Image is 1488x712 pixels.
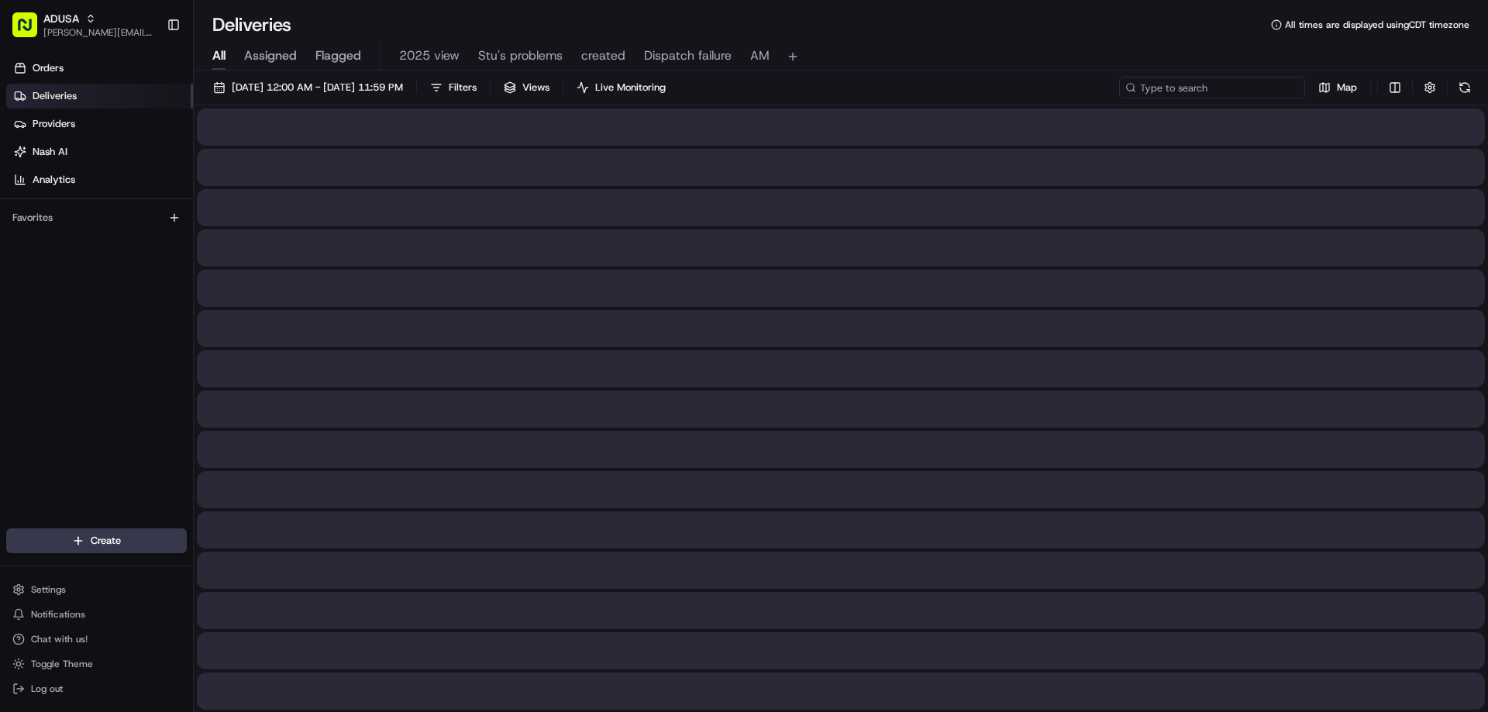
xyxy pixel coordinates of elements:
[125,218,255,246] a: 💻API Documentation
[6,628,187,650] button: Chat with us!
[6,579,187,600] button: Settings
[31,608,85,621] span: Notifications
[449,81,477,95] span: Filters
[31,683,63,695] span: Log out
[15,148,43,176] img: 1736555255976-a54dd68f-1ca7-489b-9aae-adbdc363a1c4
[33,117,75,131] span: Providers
[146,225,249,240] span: API Documentation
[6,84,193,108] a: Deliveries
[53,148,254,163] div: Start new chat
[43,26,154,39] button: [PERSON_NAME][EMAIL_ADDRESS][PERSON_NAME][DOMAIN_NAME]
[212,46,226,65] span: All
[750,46,770,65] span: AM
[206,77,410,98] button: [DATE] 12:00 AM - [DATE] 11:59 PM
[15,15,46,46] img: Nash
[43,11,79,26] button: ADUSA
[212,12,291,37] h1: Deliveries
[33,145,67,159] span: Nash AI
[6,604,187,625] button: Notifications
[497,77,556,98] button: Views
[15,62,282,87] p: Welcome 👋
[423,77,484,98] button: Filters
[6,6,160,43] button: ADUSA[PERSON_NAME][EMAIL_ADDRESS][PERSON_NAME][DOMAIN_NAME]
[40,100,256,116] input: Clear
[1337,81,1357,95] span: Map
[595,81,666,95] span: Live Monitoring
[399,46,460,65] span: 2025 view
[6,167,193,192] a: Analytics
[1454,77,1476,98] button: Refresh
[31,633,88,645] span: Chat with us!
[6,56,193,81] a: Orders
[6,678,187,700] button: Log out
[6,528,187,553] button: Create
[91,534,121,548] span: Create
[6,112,193,136] a: Providers
[522,81,549,95] span: Views
[315,46,361,65] span: Flagged
[33,89,77,103] span: Deliveries
[33,61,64,75] span: Orders
[6,205,187,230] div: Favorites
[6,653,187,675] button: Toggle Theme
[53,163,196,176] div: We're available if you need us!
[33,173,75,187] span: Analytics
[9,218,125,246] a: 📗Knowledge Base
[31,658,93,670] span: Toggle Theme
[31,225,119,240] span: Knowledge Base
[570,77,673,98] button: Live Monitoring
[1285,19,1469,31] span: All times are displayed using CDT timezone
[109,262,188,274] a: Powered byPylon
[263,153,282,171] button: Start new chat
[581,46,625,65] span: created
[31,583,66,596] span: Settings
[1119,77,1305,98] input: Type to search
[478,46,563,65] span: Stu's problems
[15,226,28,239] div: 📗
[644,46,732,65] span: Dispatch failure
[232,81,403,95] span: [DATE] 12:00 AM - [DATE] 11:59 PM
[244,46,297,65] span: Assigned
[154,263,188,274] span: Pylon
[6,139,193,164] a: Nash AI
[131,226,143,239] div: 💻
[1311,77,1364,98] button: Map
